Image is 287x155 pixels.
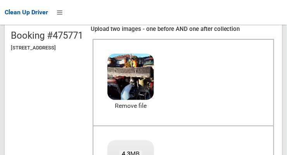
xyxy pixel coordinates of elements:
[5,9,48,16] span: Clean Up Driver
[11,45,83,51] h5: [STREET_ADDRESS]
[112,77,250,85] span: 2025-08-1207.19.304002196092259584426.jpg
[122,64,130,71] strong: 3.3
[5,7,48,18] a: Clean Up Driver
[107,100,154,112] a: Remove file
[91,26,276,32] h4: Upload two images - one before AND one after collection
[119,64,142,71] span: MB
[11,31,83,41] h2: Booking #475771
